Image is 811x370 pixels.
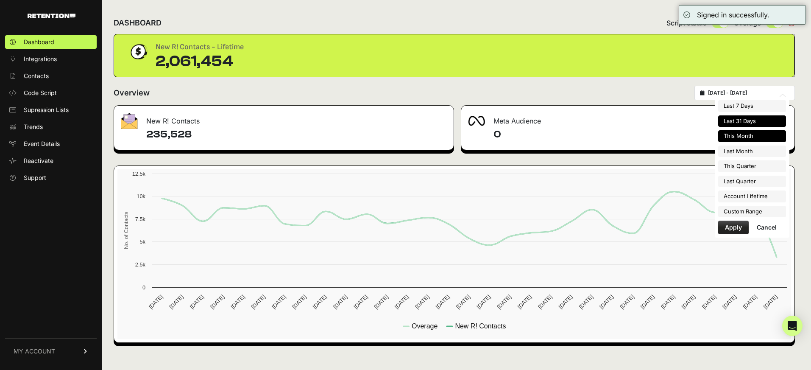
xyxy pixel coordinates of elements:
a: Trends [5,120,97,134]
text: [DATE] [270,294,287,310]
text: [DATE] [762,294,779,310]
li: This Month [718,130,786,142]
a: Code Script [5,86,97,100]
a: Reactivate [5,154,97,168]
li: Last Month [718,146,786,157]
text: [DATE] [168,294,184,310]
a: Integrations [5,52,97,66]
text: [DATE] [373,294,390,310]
text: [DATE] [741,294,758,310]
div: New R! Contacts - Lifetime [156,41,244,53]
img: Retention.com [28,14,75,18]
text: [DATE] [660,294,676,310]
span: Contacts [24,72,49,80]
a: MY ACCOUNT [5,338,97,364]
text: [DATE] [414,294,430,310]
span: Code Script [24,89,57,97]
text: 0 [142,284,145,291]
text: [DATE] [701,294,717,310]
li: Last Quarter [718,176,786,188]
span: Script status [666,18,707,28]
div: Meta Audience [461,106,795,131]
span: Trends [24,123,43,131]
img: fa-envelope-19ae18322b30453b285274b1b8af3d052b27d846a4fbe8435d1a52b978f639a2.png [121,113,138,129]
text: 5k [139,238,145,245]
span: Integrations [24,55,57,63]
text: [DATE] [537,294,553,310]
text: [DATE] [229,294,246,310]
a: Supression Lists [5,103,97,117]
span: Reactivate [24,157,53,165]
a: Contacts [5,69,97,83]
h2: DASHBOARD [114,17,162,29]
text: Overage [412,322,438,330]
text: [DATE] [393,294,410,310]
text: No. of Contacts [123,212,129,249]
text: [DATE] [209,294,226,310]
img: fa-meta-2f981b61bb99beabf952f7030308934f19ce035c18b003e963880cc3fabeebb7.png [468,116,485,126]
text: [DATE] [455,294,471,310]
text: [DATE] [619,294,635,310]
a: Support [5,171,97,185]
span: Event Details [24,140,60,148]
h4: 235,528 [146,128,447,141]
text: 12.5k [132,171,146,177]
div: New R! Contacts [114,106,454,131]
div: Open Intercom Messenger [782,316,803,336]
text: [DATE] [312,294,328,310]
a: Dashboard [5,35,97,49]
span: MY ACCOUNT [14,347,55,356]
text: [DATE] [557,294,574,310]
button: Cancel [750,221,783,234]
img: dollar-coin-05c43ed7efb7bc0c12610022525b4bbbb207c7efeef5aecc26f025e68dcafac9.png [128,41,149,62]
text: [DATE] [250,294,267,310]
li: Account Lifetime [718,191,786,202]
span: Supression Lists [24,106,69,114]
span: Support [24,174,46,182]
text: [DATE] [148,294,164,310]
span: Dashboard [24,38,54,46]
div: 2,061,454 [156,53,244,70]
text: [DATE] [475,294,492,310]
text: 2.5k [135,261,146,268]
li: Last 31 Days [718,115,786,127]
text: [DATE] [598,294,615,310]
li: Custom Range [718,206,786,218]
text: [DATE] [435,294,451,310]
text: [DATE] [189,294,205,310]
text: 7.5k [135,216,146,222]
text: [DATE] [680,294,697,310]
h4: 0 [493,128,788,141]
text: [DATE] [291,294,307,310]
button: Apply [718,221,749,234]
h2: Overview [114,87,150,99]
text: [DATE] [639,294,656,310]
text: 10k [137,193,145,199]
text: [DATE] [352,294,369,310]
text: [DATE] [516,294,533,310]
div: Signed in successfully. [697,10,769,20]
li: Last 7 Days [718,100,786,112]
text: [DATE] [721,294,738,310]
text: New R! Contacts [455,322,506,330]
li: This Quarter [718,160,786,172]
text: [DATE] [578,294,594,310]
text: [DATE] [496,294,512,310]
a: Event Details [5,137,97,151]
text: [DATE] [332,294,348,310]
